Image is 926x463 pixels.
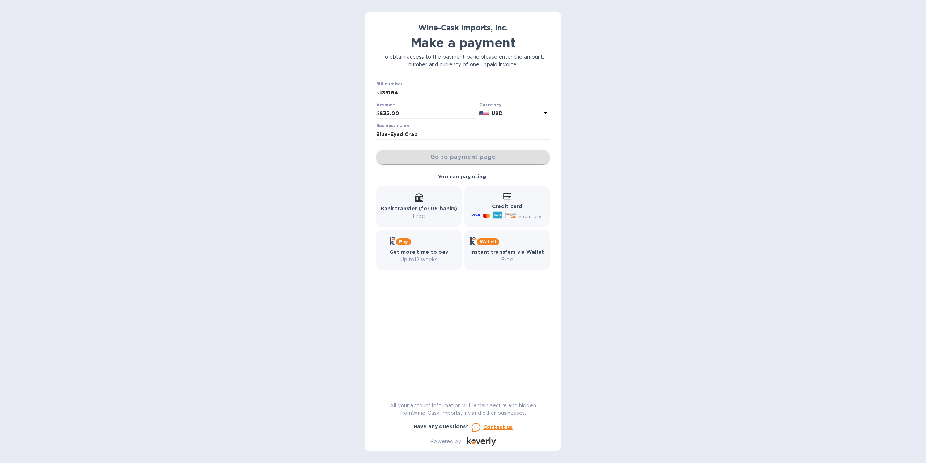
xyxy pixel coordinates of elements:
[381,212,458,220] p: Free
[376,53,550,68] p: To obtain access to the payment page please enter the amount, number and currency of one unpaid i...
[376,35,550,50] h1: Make a payment
[381,206,458,211] b: Bank transfer (for US banks)
[376,103,395,107] label: Amount
[479,111,489,116] img: USD
[413,424,469,429] b: Have any questions?
[376,402,550,417] p: All your account information will remain secure and hidden from Wine-Cask Imports, Inc. and other...
[376,129,550,140] input: Enter business name
[390,249,449,255] b: Get more time to pay
[376,82,402,87] label: Bill number
[470,249,544,255] b: Instant transfers via Wallet
[479,102,502,108] b: Currency
[399,239,408,244] b: Pay
[379,108,476,119] input: 0.00
[382,87,550,98] input: Enter bill number
[519,214,545,219] span: and more...
[430,438,461,445] p: Powered by
[390,256,449,264] p: Up to 12 weeks
[470,256,544,264] p: Free
[376,110,379,117] p: $
[438,174,488,180] b: You can pay using:
[492,110,502,116] b: USD
[492,203,522,209] b: Credit card
[483,424,513,430] u: Contact us
[376,89,382,97] p: №
[418,23,508,32] b: Wine-Cask Imports, Inc.
[376,124,409,128] label: Business name
[480,239,496,244] b: Wallet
